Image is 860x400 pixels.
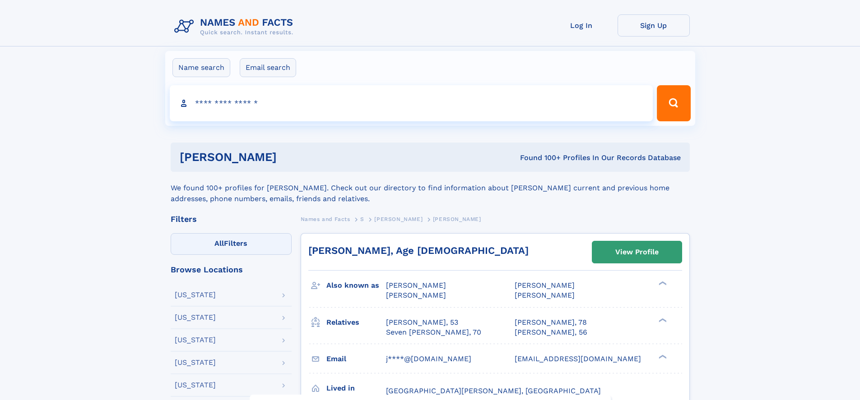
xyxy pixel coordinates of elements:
a: [PERSON_NAME], Age [DEMOGRAPHIC_DATA] [308,245,529,256]
div: [US_STATE] [175,336,216,344]
div: Found 100+ Profiles In Our Records Database [398,153,681,163]
input: search input [170,85,653,121]
h3: Email [326,351,386,367]
h3: Also known as [326,278,386,293]
span: [PERSON_NAME] [515,291,575,299]
label: Name search [172,58,230,77]
span: [PERSON_NAME] [433,216,481,222]
a: Names and Facts [301,213,350,225]
span: [PERSON_NAME] [386,291,446,299]
div: Browse Locations [171,266,292,274]
span: [PERSON_NAME] [515,281,575,290]
div: ❯ [656,354,667,359]
span: All [214,239,224,248]
h3: Lived in [326,381,386,396]
img: Logo Names and Facts [171,14,301,39]
span: [PERSON_NAME] [374,216,423,222]
span: S [360,216,364,222]
a: Sign Up [618,14,690,37]
span: [EMAIL_ADDRESS][DOMAIN_NAME] [515,354,641,363]
a: View Profile [592,241,682,263]
a: Log In [545,14,618,37]
div: We found 100+ profiles for [PERSON_NAME]. Check out our directory to find information about [PERS... [171,172,690,204]
div: ❯ [656,280,667,286]
a: [PERSON_NAME], 56 [515,327,587,337]
div: [US_STATE] [175,359,216,366]
label: Email search [240,58,296,77]
button: Search Button [657,85,690,121]
div: ❯ [656,317,667,323]
div: [US_STATE] [175,314,216,321]
div: View Profile [615,242,659,262]
a: [PERSON_NAME], 78 [515,317,587,327]
a: Seven [PERSON_NAME], 70 [386,327,481,337]
a: S [360,213,364,225]
h3: Relatives [326,315,386,330]
span: [GEOGRAPHIC_DATA][PERSON_NAME], [GEOGRAPHIC_DATA] [386,386,601,395]
div: Filters [171,215,292,223]
div: [US_STATE] [175,291,216,299]
span: [PERSON_NAME] [386,281,446,290]
div: [US_STATE] [175,382,216,389]
label: Filters [171,233,292,255]
a: [PERSON_NAME] [374,213,423,225]
h1: [PERSON_NAME] [180,152,399,163]
a: [PERSON_NAME], 53 [386,317,458,327]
